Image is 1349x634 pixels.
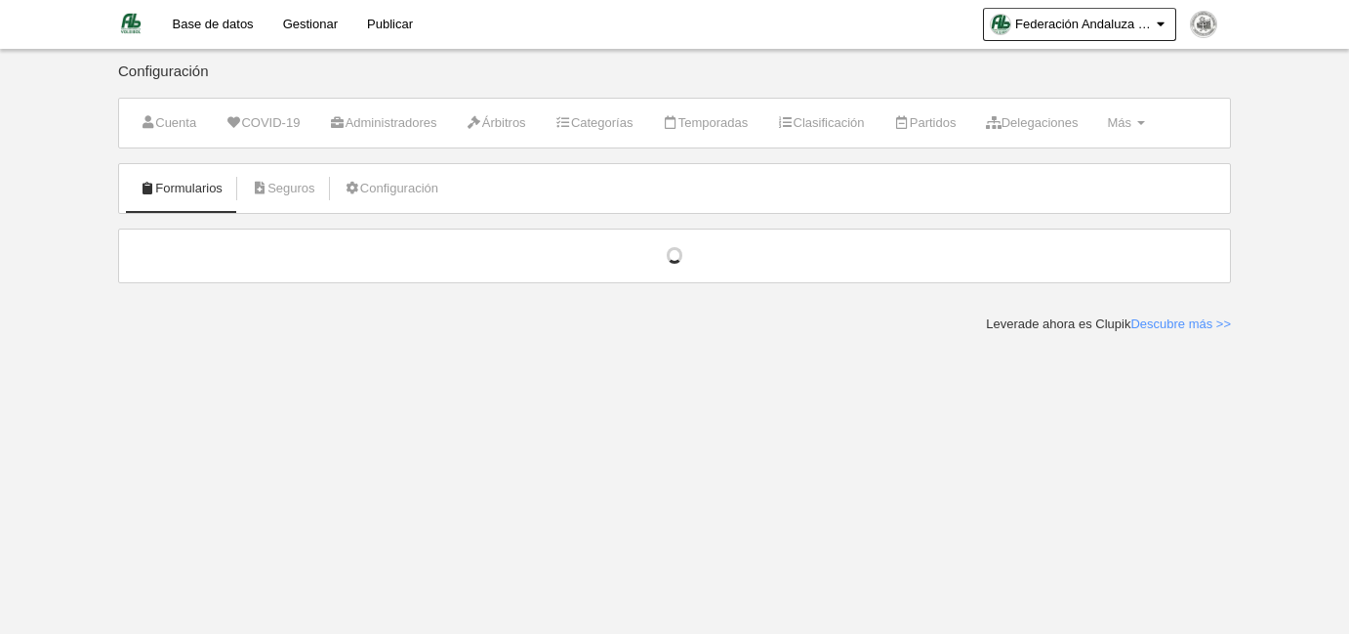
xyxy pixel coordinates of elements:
a: Partidos [883,108,967,138]
a: Clasificación [766,108,875,138]
div: Leverade ahora es Clupik [986,316,1231,333]
img: Oap74nFcuaE6.30x30.jpg [991,15,1010,34]
span: Federación Andaluza de Voleibol [1015,15,1152,34]
a: Cuenta [129,108,207,138]
a: Más [1096,108,1155,138]
div: Configuración [118,63,1231,98]
a: Formularios [129,174,233,203]
a: Descubre más >> [1130,317,1231,331]
a: COVID-19 [215,108,310,138]
div: Cargando [139,247,1210,265]
a: Delegaciones [974,108,1088,138]
a: Administradores [318,108,447,138]
a: Árbitros [456,108,537,138]
a: Configuración [334,174,449,203]
img: Federación Andaluza de Voleibol [119,12,143,35]
a: Categorías [545,108,644,138]
img: PagHPp5FpmFo.30x30.jpg [1191,12,1216,37]
a: Seguros [241,174,326,203]
span: Más [1107,115,1131,130]
a: Federación Andaluza de Voleibol [983,8,1176,41]
a: Temporadas [651,108,758,138]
